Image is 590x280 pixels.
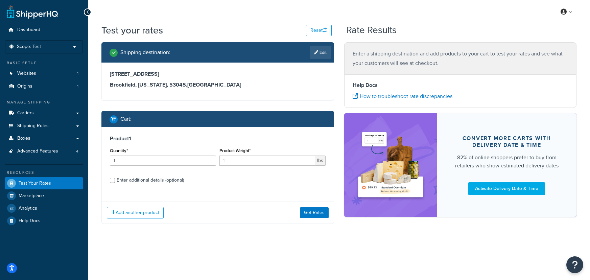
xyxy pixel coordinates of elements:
[110,71,326,77] h3: [STREET_ADDRESS]
[120,116,132,122] h2: Cart :
[5,107,83,119] a: Carriers
[354,123,427,207] img: feature-image-ddt-36eae7f7280da8017bfb280eaccd9c446f90b1fe08728e4019434db127062ab4.png
[77,84,78,89] span: 1
[300,207,329,218] button: Get Rates
[110,178,115,183] input: Enter additional details (optional)
[468,182,545,195] a: Activate Delivery Date & Time
[17,84,32,89] span: Origins
[19,193,44,199] span: Marketplace
[17,148,58,154] span: Advanced Features
[19,181,51,186] span: Test Your Rates
[17,136,30,141] span: Boxes
[5,215,83,227] a: Help Docs
[5,60,83,66] div: Basic Setup
[17,27,40,33] span: Dashboard
[5,99,83,105] div: Manage Shipping
[110,148,128,153] label: Quantity*
[17,44,41,50] span: Scope: Test
[566,256,583,273] button: Open Resource Center
[110,135,326,142] h3: Product 1
[315,156,326,166] span: lbs
[101,24,163,37] h1: Test your rates
[346,25,397,36] h2: Rate Results
[5,67,83,80] li: Websites
[219,156,315,166] input: 0.00
[5,67,83,80] a: Websites1
[117,176,184,185] div: Enter additional details (optional)
[219,148,251,153] label: Product Weight*
[5,132,83,145] a: Boxes
[353,81,568,89] h4: Help Docs
[353,49,568,68] p: Enter a shipping destination and add products to your cart to test your rates and see what your c...
[5,80,83,93] li: Origins
[310,46,331,59] a: Edit
[19,218,41,224] span: Help Docs
[5,120,83,132] a: Shipping Rules
[19,206,37,211] span: Analytics
[5,190,83,202] a: Marketplace
[5,80,83,93] a: Origins1
[5,145,83,158] li: Advanced Features
[453,154,561,170] div: 82% of online shoppers prefer to buy from retailers who show estimated delivery dates
[17,110,34,116] span: Carriers
[17,123,49,129] span: Shipping Rules
[110,81,326,88] h3: Brookfield, [US_STATE], 53045 , [GEOGRAPHIC_DATA]
[77,71,78,76] span: 1
[5,177,83,189] a: Test Your Rates
[5,170,83,176] div: Resources
[107,207,164,218] button: Add another product
[5,24,83,36] a: Dashboard
[120,49,170,55] h2: Shipping destination :
[353,92,452,100] a: How to troubleshoot rate discrepancies
[110,156,216,166] input: 0
[306,25,332,36] button: Reset
[5,145,83,158] a: Advanced Features4
[453,135,561,148] div: Convert more carts with delivery date & time
[5,202,83,214] a: Analytics
[76,148,78,154] span: 4
[17,71,36,76] span: Websites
